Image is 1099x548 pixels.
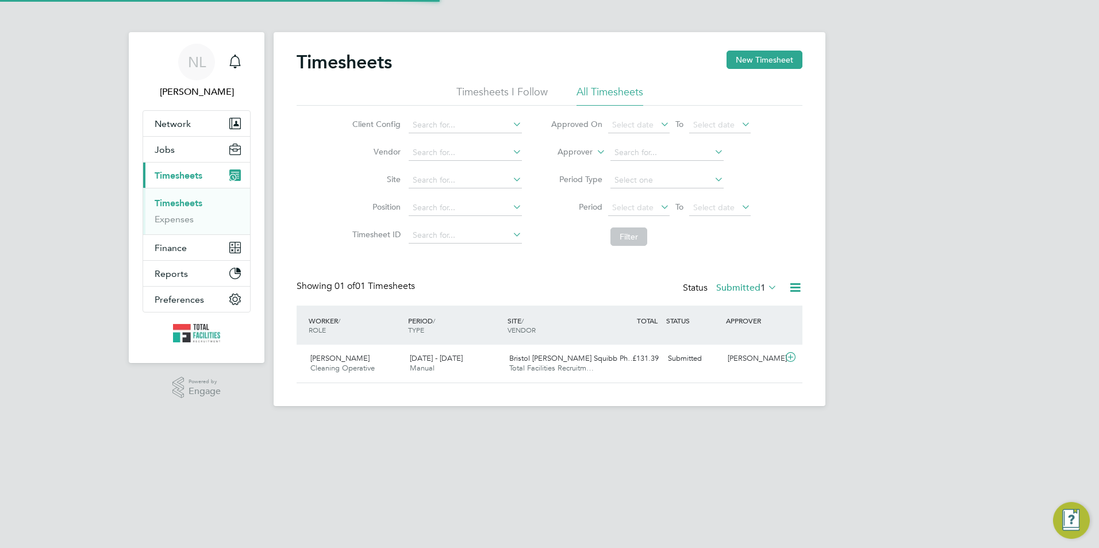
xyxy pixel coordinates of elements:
label: Site [349,174,401,184]
span: / [433,316,435,325]
div: PERIOD [405,310,505,340]
span: TOTAL [637,316,658,325]
label: Position [349,202,401,212]
div: STATUS [663,310,723,331]
h2: Timesheets [297,51,392,74]
a: Timesheets [155,198,202,209]
li: All Timesheets [577,85,643,106]
span: NL [188,55,206,70]
input: Select one [610,172,724,188]
span: Jobs [155,144,175,155]
span: Select date [612,119,654,130]
label: Submitted [716,282,777,294]
span: Preferences [155,294,204,305]
button: Jobs [143,137,250,162]
input: Search for... [409,227,522,244]
button: Timesheets [143,163,250,188]
span: / [521,316,524,325]
span: To [672,199,687,214]
span: Reports [155,268,188,279]
div: APPROVER [723,310,783,331]
div: WORKER [306,310,405,340]
label: Period [551,202,602,212]
span: 01 Timesheets [335,280,415,292]
span: Cleaning Operative [310,363,375,373]
span: Select date [693,202,735,213]
label: Approved On [551,119,602,129]
div: £131.39 [604,349,663,368]
a: Powered byEngage [172,377,221,399]
span: Manual [410,363,435,373]
li: Timesheets I Follow [456,85,548,106]
span: Total Facilities Recruitm… [509,363,594,373]
nav: Main navigation [129,32,264,363]
span: Bristol [PERSON_NAME] Squibb Ph… [509,353,635,363]
button: Engage Resource Center [1053,502,1090,539]
span: [PERSON_NAME] [310,353,370,363]
button: Network [143,111,250,136]
span: Engage [189,387,221,396]
button: Preferences [143,287,250,312]
div: Status [683,280,779,296]
div: Timesheets [143,188,250,234]
span: Nicola Lawrence [143,85,251,99]
label: Timesheet ID [349,229,401,240]
span: Select date [612,202,654,213]
input: Search for... [409,117,522,133]
span: Timesheets [155,170,202,181]
label: Approver [541,146,593,158]
div: [PERSON_NAME] [723,349,783,368]
input: Search for... [409,172,522,188]
span: 01 of [335,280,355,292]
div: Submitted [663,349,723,368]
button: Finance [143,235,250,260]
span: [DATE] - [DATE] [410,353,463,363]
a: NL[PERSON_NAME] [143,44,251,99]
div: Showing [297,280,417,292]
span: Finance [155,242,187,253]
span: 1 [760,282,766,294]
span: Select date [693,119,735,130]
span: Network [155,118,191,129]
input: Search for... [409,145,522,161]
span: To [672,117,687,132]
input: Search for... [409,200,522,216]
span: / [338,316,340,325]
img: tfrecruitment-logo-retina.png [173,324,220,342]
button: Filter [610,227,647,246]
span: ROLE [309,325,326,334]
a: Expenses [155,214,194,225]
label: Vendor [349,146,401,157]
span: Powered by [189,377,221,387]
span: VENDOR [508,325,536,334]
input: Search for... [610,145,724,161]
span: TYPE [408,325,424,334]
a: Go to home page [143,324,251,342]
button: New Timesheet [727,51,802,69]
div: SITE [505,310,604,340]
button: Reports [143,261,250,286]
label: Period Type [551,174,602,184]
label: Client Config [349,119,401,129]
